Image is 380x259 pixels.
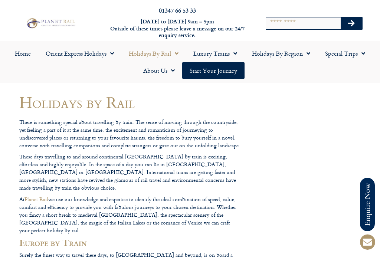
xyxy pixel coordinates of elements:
[24,195,48,203] a: Planet Rail
[245,45,318,62] a: Holidays by Region
[136,62,182,79] a: About Us
[25,17,76,30] img: Planet Rail Train Holidays Logo
[186,45,245,62] a: Luxury Trains
[121,45,186,62] a: Holidays by Rail
[4,45,376,79] nav: Menu
[341,17,362,29] button: Search
[19,118,242,149] p: There is something special about travelling by train. The sense of moving through the countryside...
[7,45,38,62] a: Home
[38,45,121,62] a: Orient Express Holidays
[318,45,373,62] a: Special Trips
[182,62,245,79] a: Start your Journey
[159,6,196,14] a: 01347 66 53 33
[19,195,242,234] p: At we use our knowledge and expertise to identify the ideal combination of speed, value, comfort ...
[19,237,242,247] h2: Europe by Train
[103,18,252,39] h6: [DATE] to [DATE] 9am – 5pm Outside of these times please leave a message on our 24/7 enquiry serv...
[19,94,242,111] h1: Holidays by Rail
[19,153,242,191] p: These days travelling to and around continental [GEOGRAPHIC_DATA] by train is exciting, effortles...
